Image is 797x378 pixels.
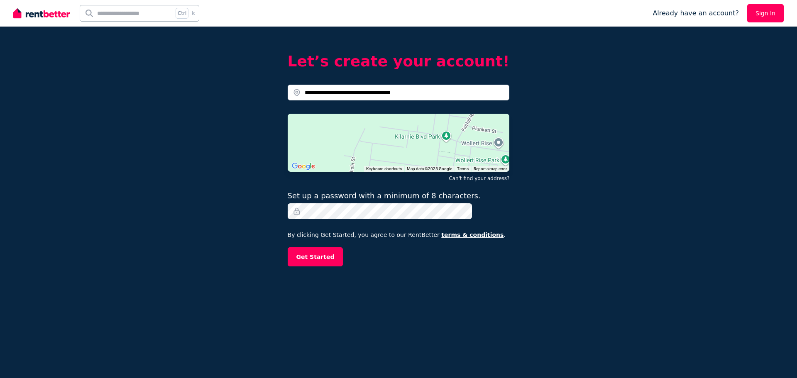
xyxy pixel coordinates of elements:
[457,166,469,171] a: Terms (opens in new tab)
[747,4,784,22] a: Sign In
[449,175,509,182] button: Can't find your address?
[366,166,402,172] button: Keyboard shortcuts
[288,231,510,239] p: By clicking Get Started, you agree to our RentBetter .
[13,7,70,20] img: RentBetter
[288,247,343,266] button: Get Started
[474,166,507,171] a: Report a map error
[192,10,195,17] span: k
[653,8,739,18] span: Already have an account?
[407,166,452,171] span: Map data ©2025 Google
[288,53,510,70] h2: Let’s create your account!
[290,161,317,172] img: Google
[176,8,188,19] span: Ctrl
[441,232,504,238] a: terms & conditions
[290,161,317,172] a: Open this area in Google Maps (opens a new window)
[288,190,481,202] label: Set up a password with a minimum of 8 characters.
